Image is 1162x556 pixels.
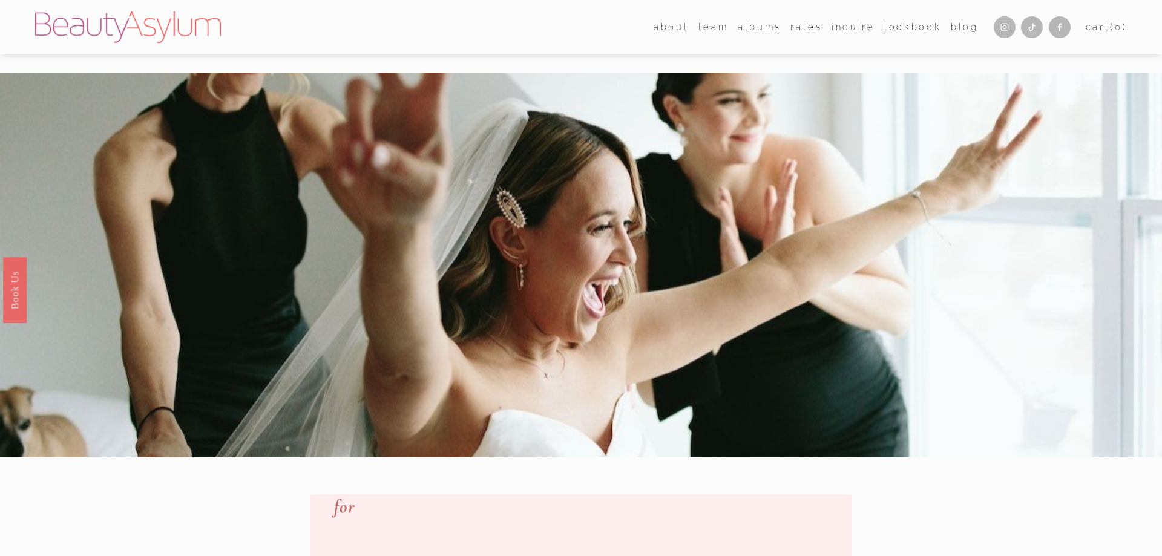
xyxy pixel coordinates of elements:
a: folder dropdown [654,18,689,36]
a: Blog [951,18,979,36]
a: TikTok [1021,16,1043,38]
a: Inquire [832,18,875,36]
span: ( ) [1110,22,1127,32]
a: folder dropdown [698,18,729,36]
a: Cart(0) [1086,19,1128,35]
span: team [698,19,729,35]
span: about [654,19,689,35]
a: Book Us [3,257,27,322]
a: Instagram [994,16,1016,38]
em: for [334,495,356,518]
a: Facebook [1049,16,1071,38]
img: Beauty Asylum | Bridal Hair &amp; Makeup Charlotte &amp; Atlanta [35,11,221,43]
a: Lookbook [884,18,941,36]
a: albums [738,18,781,36]
span: 0 [1115,22,1123,32]
a: Rates [790,18,822,36]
